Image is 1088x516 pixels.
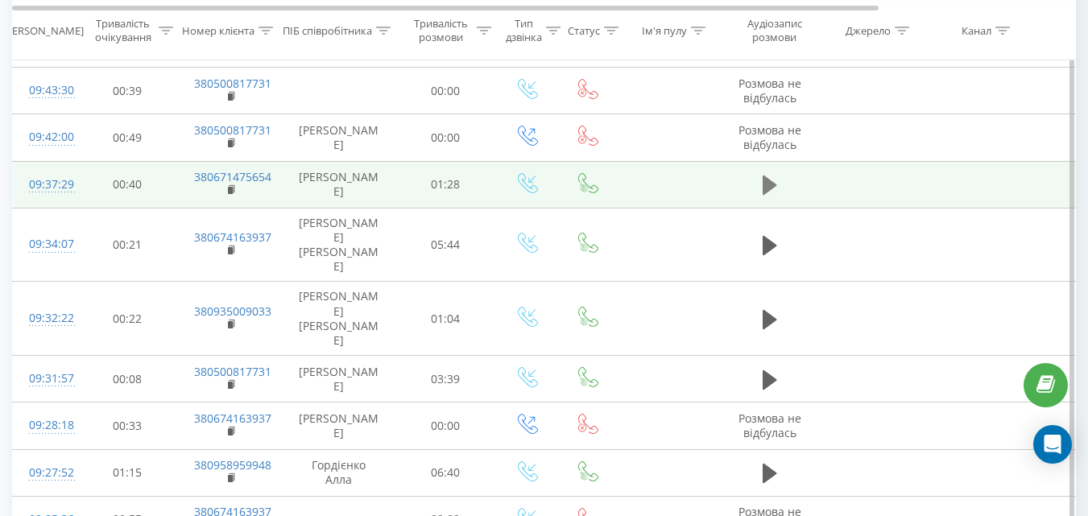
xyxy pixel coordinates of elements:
div: 09:34:07 [29,229,61,260]
td: 00:08 [77,356,178,402]
a: 380671475654 [194,169,271,184]
a: 380674163937 [194,229,271,245]
td: Гордієнко Алла [283,449,395,496]
div: 09:42:00 [29,122,61,153]
div: 09:37:29 [29,169,61,200]
td: 01:15 [77,449,178,496]
span: Розмова не відбулась [738,122,801,152]
div: Статус [568,23,600,37]
a: 380500817731 [194,364,271,379]
div: Open Intercom Messenger [1033,425,1072,464]
div: Ім'я пулу [642,23,687,37]
div: Тривалість розмови [409,17,473,44]
td: 03:39 [395,356,496,402]
a: 380674163937 [194,411,271,426]
td: 06:40 [395,449,496,496]
td: 00:00 [395,402,496,449]
span: Розмова не відбулась [738,411,801,440]
td: [PERSON_NAME] [PERSON_NAME] [283,282,395,356]
td: 01:28 [395,161,496,208]
div: 09:28:18 [29,410,61,441]
a: 380500817731 [194,76,271,91]
td: 00:00 [395,68,496,114]
a: 380935009033 [194,303,271,319]
a: 380958959948 [194,457,271,473]
div: Тривалість очікування [91,17,155,44]
div: ПІБ співробітника [283,23,372,37]
a: 380500817731 [194,122,271,138]
td: [PERSON_NAME] [283,402,395,449]
td: 00:00 [395,114,496,161]
td: 00:40 [77,161,178,208]
td: [PERSON_NAME] [283,161,395,208]
td: [PERSON_NAME] [283,356,395,402]
span: Розмова не відбулась [738,76,801,105]
td: 05:44 [395,208,496,282]
td: 00:39 [77,68,178,114]
div: Канал [962,23,991,37]
td: 00:49 [77,114,178,161]
td: 00:21 [77,208,178,282]
div: Аудіозапис розмови [735,17,813,44]
td: [PERSON_NAME] [PERSON_NAME] [283,208,395,282]
td: 00:22 [77,282,178,356]
td: [PERSON_NAME] [283,114,395,161]
div: 09:32:22 [29,303,61,334]
div: 09:43:30 [29,75,61,106]
div: Джерело [846,23,891,37]
div: 09:27:52 [29,457,61,489]
div: [PERSON_NAME] [2,23,84,37]
td: 00:33 [77,402,178,449]
td: 01:04 [395,282,496,356]
div: Номер клієнта [182,23,254,37]
div: Тип дзвінка [506,17,542,44]
div: 09:31:57 [29,363,61,394]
